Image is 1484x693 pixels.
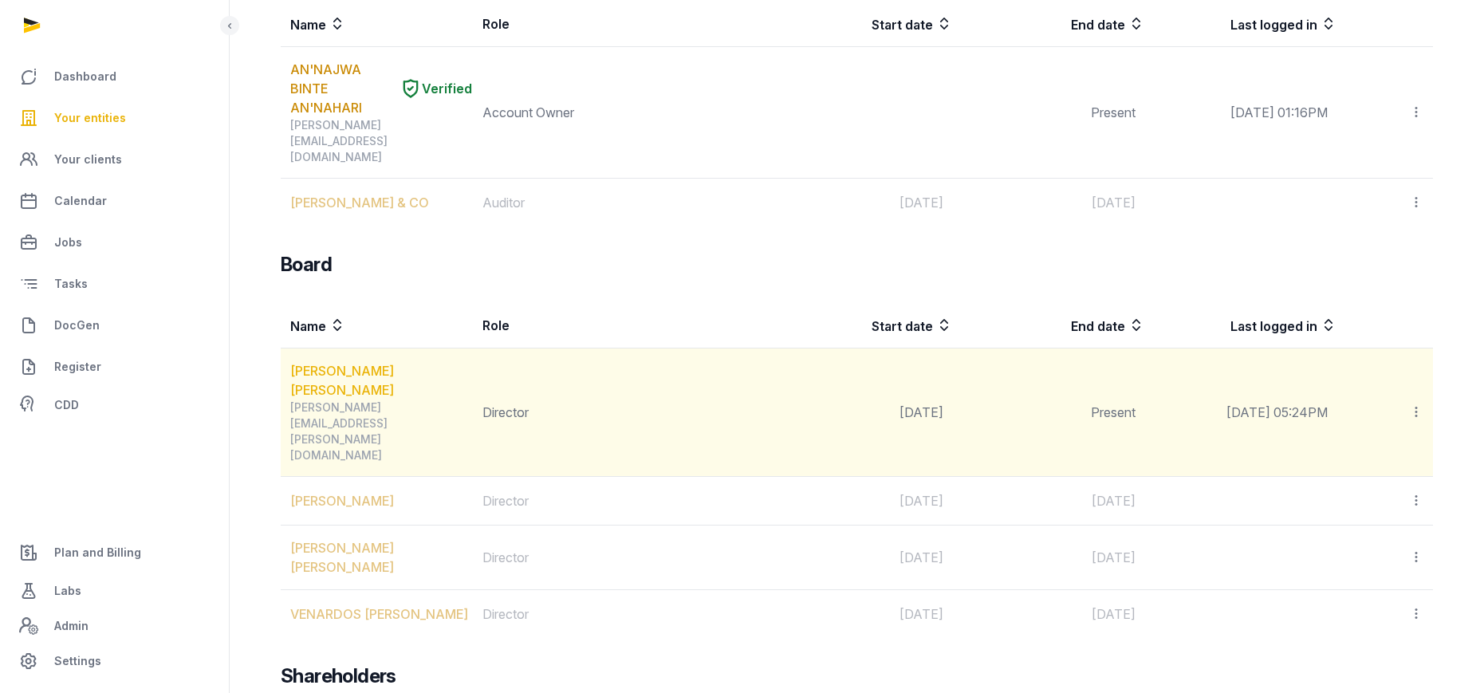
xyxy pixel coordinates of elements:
[422,79,472,98] span: Verified
[473,590,761,639] td: Director
[13,99,216,137] a: Your entities
[290,195,429,211] a: [PERSON_NAME] & CO
[1092,606,1136,622] span: [DATE]
[54,543,141,562] span: Plan and Billing
[290,538,472,577] a: [PERSON_NAME] [PERSON_NAME]
[54,652,101,671] span: Settings
[290,491,394,510] a: [PERSON_NAME]
[761,2,953,47] th: Start date
[13,389,216,421] a: CDD
[13,182,216,220] a: Calendar
[54,396,79,415] span: CDD
[953,2,1145,47] th: End date
[13,223,216,262] a: Jobs
[290,400,472,463] div: [PERSON_NAME][EMAIL_ADDRESS][PERSON_NAME][DOMAIN_NAME]
[473,348,761,477] td: Director
[473,179,761,227] td: Auditor
[13,265,216,303] a: Tasks
[290,604,468,624] a: VENARDOS [PERSON_NAME]
[473,526,761,590] td: Director
[1092,549,1136,565] span: [DATE]
[290,117,472,165] div: [PERSON_NAME][EMAIL_ADDRESS][DOMAIN_NAME]
[473,47,761,179] td: Account Owner
[473,303,761,348] th: Role
[54,233,82,252] span: Jobs
[1145,2,1337,47] th: Last logged in
[761,179,953,227] td: [DATE]
[1092,493,1136,509] span: [DATE]
[1091,104,1136,120] span: Present
[281,663,396,689] h3: Shareholders
[1145,303,1337,348] th: Last logged in
[54,316,100,335] span: DocGen
[1226,404,1328,420] span: [DATE] 05:24PM
[281,252,332,278] h3: Board
[473,2,761,47] th: Role
[473,477,761,526] td: Director
[953,303,1145,348] th: End date
[13,348,216,386] a: Register
[1230,104,1328,120] span: [DATE] 01:16PM
[13,642,216,680] a: Settings
[761,348,953,477] td: [DATE]
[761,477,953,526] td: [DATE]
[13,140,216,179] a: Your clients
[290,60,393,117] a: AN'NAJWA BINTE AN'NAHARI
[54,616,89,636] span: Admin
[54,581,81,600] span: Labs
[1091,404,1136,420] span: Present
[1092,195,1136,211] span: [DATE]
[761,526,953,590] td: [DATE]
[54,150,122,169] span: Your clients
[13,534,216,572] a: Plan and Billing
[13,306,216,345] a: DocGen
[281,303,473,348] th: Name
[54,108,126,128] span: Your entities
[54,274,88,293] span: Tasks
[13,572,216,610] a: Labs
[54,191,107,211] span: Calendar
[761,590,953,639] td: [DATE]
[54,67,116,86] span: Dashboard
[761,303,953,348] th: Start date
[290,361,472,400] a: [PERSON_NAME] [PERSON_NAME]
[13,610,216,642] a: Admin
[281,2,473,47] th: Name
[13,57,216,96] a: Dashboard
[54,357,101,376] span: Register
